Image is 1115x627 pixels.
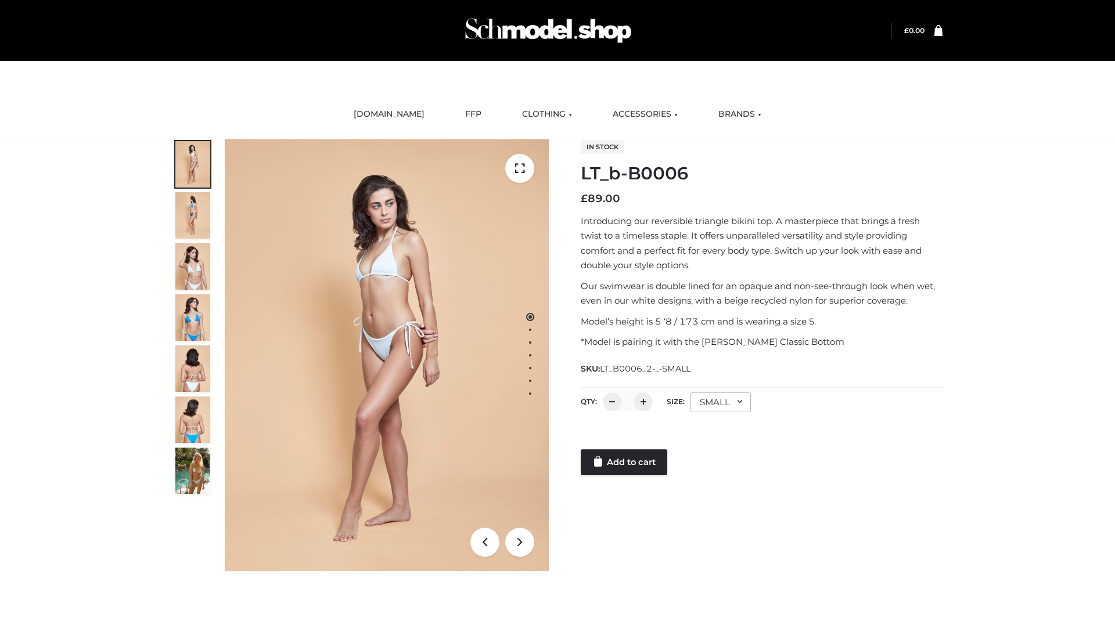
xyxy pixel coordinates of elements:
[581,449,667,475] a: Add to cart
[904,26,925,35] a: £0.00
[581,214,943,273] p: Introducing our reversible triangle bikini top. A masterpiece that brings a fresh twist to a time...
[604,102,686,127] a: ACCESSORIES
[175,243,210,290] img: ArielClassicBikiniTop_CloudNine_AzureSky_OW114ECO_3-scaled.jpg
[175,294,210,341] img: ArielClassicBikiniTop_CloudNine_AzureSky_OW114ECO_4-scaled.jpg
[667,397,685,406] label: Size:
[175,397,210,443] img: ArielClassicBikiniTop_CloudNine_AzureSky_OW114ECO_8-scaled.jpg
[581,279,943,308] p: Our swimwear is double lined for an opaque and non-see-through look when wet, even in our white d...
[581,192,588,205] span: £
[581,334,943,349] p: *Model is pairing it with the [PERSON_NAME] Classic Bottom
[581,192,620,205] bdi: 89.00
[600,363,690,374] span: LT_B0006_2-_-SMALL
[225,139,549,571] img: ArielClassicBikiniTop_CloudNine_AzureSky_OW114ECO_1
[175,192,210,239] img: ArielClassicBikiniTop_CloudNine_AzureSky_OW114ECO_2-scaled.jpg
[461,8,635,53] img: Schmodel Admin 964
[904,26,909,35] span: £
[904,26,925,35] bdi: 0.00
[710,102,770,127] a: BRANDS
[690,392,751,412] div: SMALL
[581,163,943,184] h1: LT_b-B0006
[581,362,692,376] span: SKU:
[175,141,210,188] img: ArielClassicBikiniTop_CloudNine_AzureSky_OW114ECO_1-scaled.jpg
[581,140,624,154] span: In stock
[175,345,210,392] img: ArielClassicBikiniTop_CloudNine_AzureSky_OW114ECO_7-scaled.jpg
[581,397,597,406] label: QTY:
[175,448,210,494] img: Arieltop_CloudNine_AzureSky2.jpg
[456,102,490,127] a: FFP
[581,314,943,329] p: Model’s height is 5 ‘8 / 173 cm and is wearing a size S.
[345,102,433,127] a: [DOMAIN_NAME]
[513,102,581,127] a: CLOTHING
